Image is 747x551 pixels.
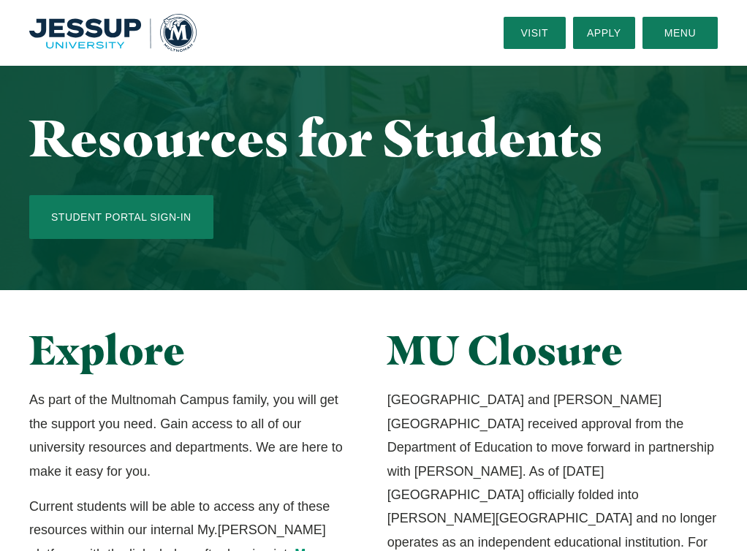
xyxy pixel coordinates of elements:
h2: MU Closure [387,327,718,373]
a: Home [29,14,197,51]
a: Student Portal Sign-In [29,195,213,239]
button: Menu [642,17,718,49]
h2: Explore [29,327,360,373]
a: Apply [573,17,635,49]
p: As part of the Multnomah Campus family, you will get the support you need. Gain access to all of ... [29,388,360,483]
h1: Resources for Students [29,110,603,166]
img: Multnomah University Logo [29,14,197,51]
a: Visit [504,17,566,49]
